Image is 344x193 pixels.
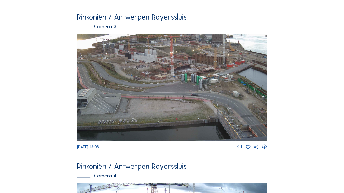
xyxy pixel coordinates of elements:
div: Rinkoniën / Antwerpen Royerssluis [77,162,267,170]
div: Camera 4 [77,173,267,178]
div: Rinkoniën / Antwerpen Royerssluis [77,13,267,21]
div: Camera 3 [77,24,267,30]
span: [DATE] 18:05 [77,145,99,149]
img: Image [77,34,267,141]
